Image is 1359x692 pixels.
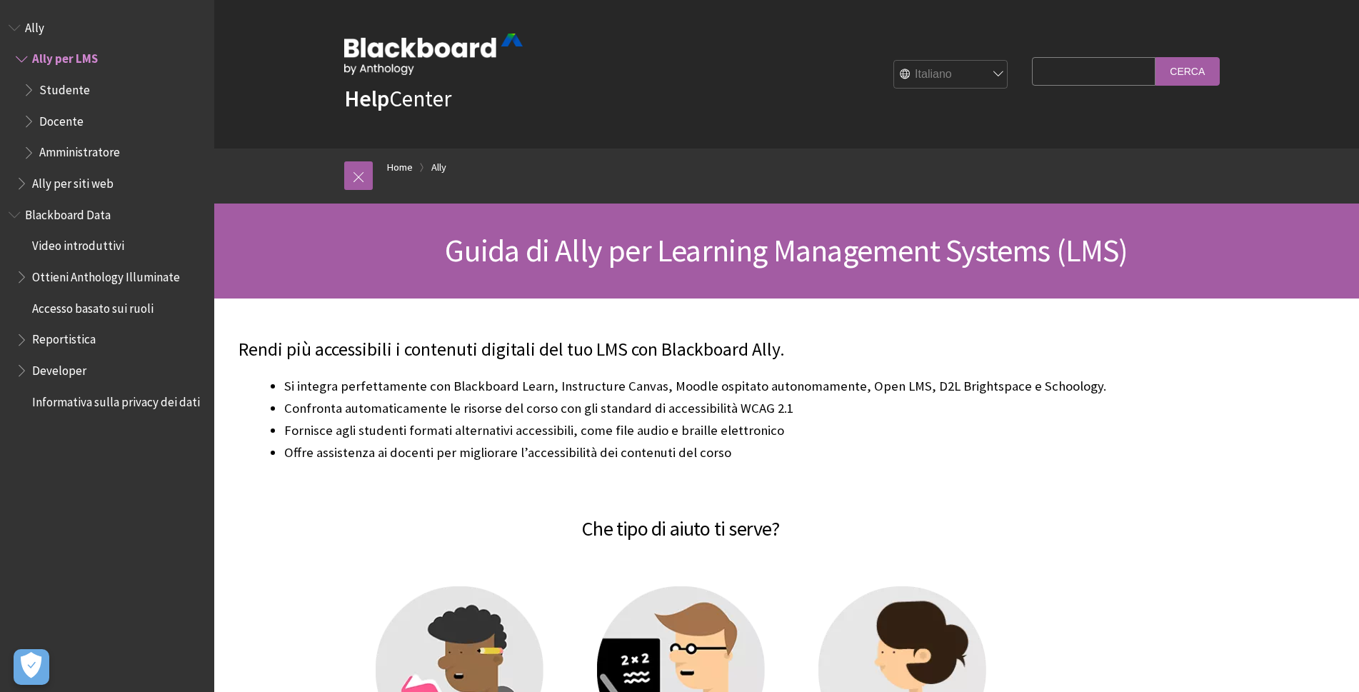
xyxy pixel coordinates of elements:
button: Apri preferenze [14,649,49,685]
li: Confronta automaticamente le risorse del corso con gli standard di accessibilità WCAG 2.1 [284,398,1124,418]
li: Si integra perfettamente con Blackboard Learn, Instructure Canvas, Moodle ospitato autonomamente,... [284,376,1124,396]
span: Ally per siti web [32,171,114,191]
li: Offre assistenza ai docenti per migliorare l’accessibilità dei contenuti del corso [284,443,1124,483]
span: Ally [25,16,44,35]
select: Site Language Selector [894,61,1008,89]
h2: Che tipo di aiuto ti serve? [239,496,1124,543]
strong: Help [344,84,389,113]
span: Accesso basato sui ruoli [32,296,154,316]
p: Rendi più accessibili i contenuti digitali del tuo LMS con Blackboard Ally. [239,337,1124,363]
input: Cerca [1155,57,1220,85]
span: Studente [39,78,90,97]
a: HelpCenter [344,84,451,113]
nav: Book outline for Anthology Ally Help [9,16,206,196]
nav: Book outline for Anthology Illuminate [9,203,206,414]
span: Developer [32,358,86,378]
li: Fornisce agli studenti formati alternativi accessibili, come file audio e braille elettronico [284,421,1124,441]
span: Informativa sulla privacy dei dati [32,390,200,409]
span: Ottieni Anthology Illuminate [32,265,180,284]
span: Blackboard Data [25,203,111,222]
span: Video introduttivi [32,234,124,254]
img: Blackboard by Anthology [344,34,523,75]
span: Guida di Ally per Learning Management Systems (LMS) [445,231,1128,270]
span: Docente [39,109,84,129]
span: Reportistica [32,328,96,347]
span: Amministratore [39,141,120,160]
a: Ally [431,159,446,176]
a: Home [387,159,413,176]
span: Ally per LMS [32,47,98,66]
